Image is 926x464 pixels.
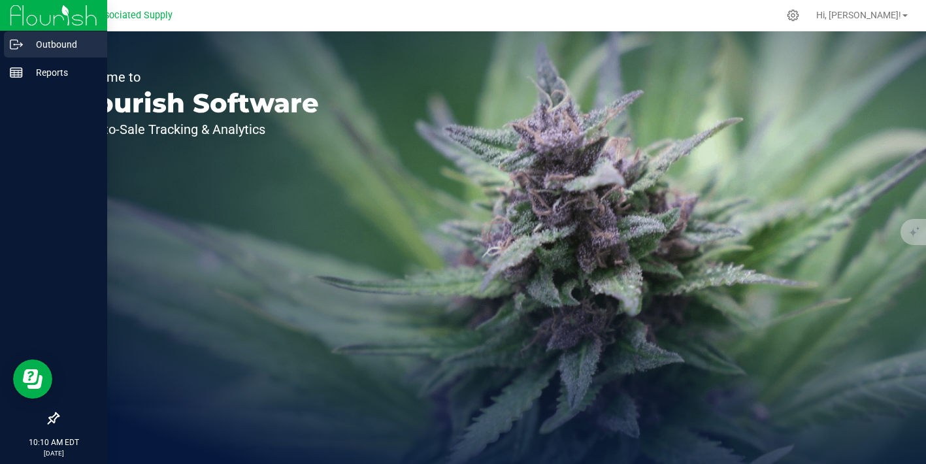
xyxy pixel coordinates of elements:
[23,37,101,52] p: Outbound
[10,66,23,79] inline-svg: Reports
[6,448,101,458] p: [DATE]
[71,90,319,116] p: Flourish Software
[816,10,901,20] span: Hi, [PERSON_NAME]!
[785,9,801,22] div: Manage settings
[71,123,319,136] p: Seed-to-Sale Tracking & Analytics
[10,38,23,51] inline-svg: Outbound
[13,359,52,399] iframe: Resource center
[23,65,101,80] p: Reports
[6,437,101,448] p: 10:10 AM EDT
[71,71,319,84] p: Welcome to
[94,10,173,21] span: Associated Supply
